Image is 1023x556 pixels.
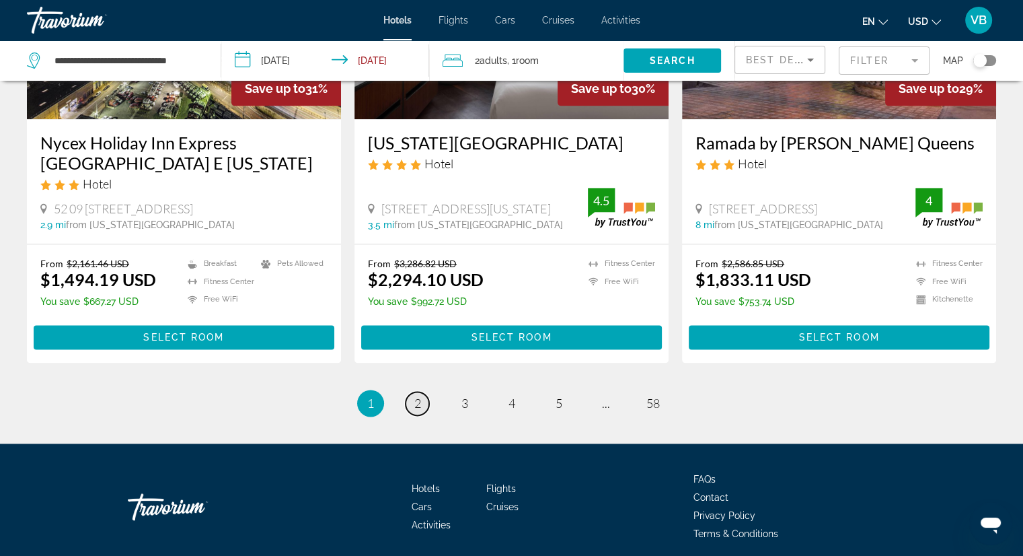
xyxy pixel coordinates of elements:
[909,276,983,287] li: Free WiFi
[695,258,718,269] span: From
[368,269,484,289] ins: $2,294.10 USD
[368,219,394,230] span: 3.5 mi
[746,52,814,68] mat-select: Sort by
[695,219,714,230] span: 8 mi
[231,71,341,106] div: 31%
[381,201,551,216] span: [STREET_ADDRESS][US_STATE]
[738,156,767,171] span: Hotel
[650,55,695,66] span: Search
[128,487,262,527] a: Travorium
[693,492,728,503] a: Contact
[367,396,374,411] span: 1
[34,328,334,343] a: Select Room
[909,258,983,269] li: Fitness Center
[693,528,778,539] a: Terms & Conditions
[862,16,875,27] span: en
[746,55,816,65] span: Best Deals
[885,71,996,106] div: 29%
[695,296,811,307] p: $753.74 USD
[588,193,615,209] div: 4.5
[714,219,883,230] span: from [US_STATE][GEOGRAPHIC_DATA]
[54,201,193,216] span: 52 09 [STREET_ADDRESS]
[516,55,539,66] span: Room
[412,501,432,512] a: Cars
[495,15,515,26] a: Cars
[689,325,989,349] button: Select Room
[963,55,996,67] button: Toggle map
[695,269,811,289] ins: $1,833.11 USD
[394,258,457,269] del: $3,286.82 USD
[695,156,983,171] div: 3 star Hotel
[582,258,655,269] li: Fitness Center
[588,188,655,228] img: trustyou-badge.svg
[693,510,755,521] span: Privacy Policy
[542,15,574,26] a: Cruises
[67,258,129,269] del: $2,161.46 USD
[943,51,963,70] span: Map
[429,40,623,81] button: Travelers: 2 adults, 0 children
[971,13,987,27] span: VB
[909,294,983,306] li: Kitchenette
[40,296,156,307] p: $667.27 USD
[181,276,254,287] li: Fitness Center
[556,396,562,411] span: 5
[368,133,655,153] a: [US_STATE][GEOGRAPHIC_DATA]
[368,296,484,307] p: $992.72 USD
[27,3,161,38] a: Travorium
[40,269,156,289] ins: $1,494.19 USD
[693,474,716,485] a: FAQs
[602,396,610,411] span: ...
[439,15,468,26] a: Flights
[254,258,328,269] li: Pets Allowed
[245,81,305,96] span: Save up to
[383,15,412,26] a: Hotels
[709,201,817,216] span: [STREET_ADDRESS]
[601,15,640,26] a: Activities
[221,40,429,81] button: Check-in date: Dec 21, 2025 Check-out date: Dec 28, 2025
[414,396,421,411] span: 2
[40,133,328,173] a: Nycex Holiday Inn Express [GEOGRAPHIC_DATA] E [US_STATE]
[361,328,662,343] a: Select Room
[915,193,942,209] div: 4
[486,483,516,494] a: Flights
[461,396,468,411] span: 3
[480,55,507,66] span: Adults
[394,219,563,230] span: from [US_STATE][GEOGRAPHIC_DATA]
[27,390,996,417] nav: Pagination
[908,11,941,31] button: Change currency
[40,176,328,191] div: 3 star Hotel
[899,81,959,96] span: Save up to
[646,396,660,411] span: 58
[582,276,655,287] li: Free WiFi
[40,219,66,230] span: 2.9 mi
[412,483,440,494] span: Hotels
[181,258,254,269] li: Breakfast
[40,258,63,269] span: From
[961,6,996,34] button: User Menu
[862,11,888,31] button: Change language
[689,328,989,343] a: Select Room
[368,156,655,171] div: 4 star Hotel
[623,48,721,73] button: Search
[361,325,662,349] button: Select Room
[486,501,519,512] a: Cruises
[412,520,451,530] span: Activities
[368,258,391,269] span: From
[695,133,983,153] a: Ramada by [PERSON_NAME] Queens
[508,396,515,411] span: 4
[471,332,552,343] span: Select Room
[34,325,334,349] button: Select Room
[839,46,930,75] button: Filter
[722,258,784,269] del: $2,586.85 USD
